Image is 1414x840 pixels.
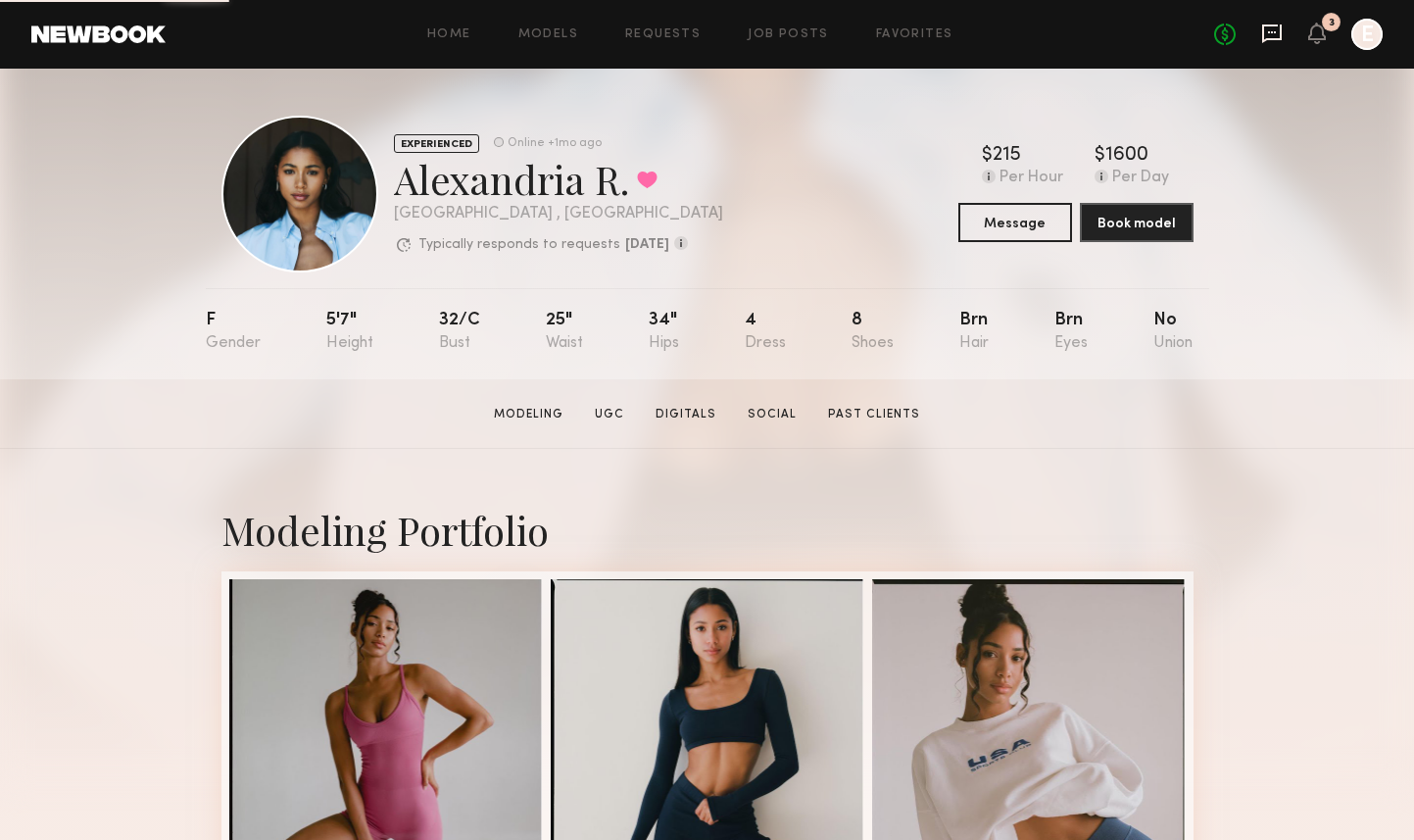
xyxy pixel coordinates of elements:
a: Home [427,28,471,41]
p: Typically responds to requests [418,238,620,252]
a: Modeling [486,406,571,423]
div: [GEOGRAPHIC_DATA] , [GEOGRAPHIC_DATA] [394,206,723,222]
div: 4 [745,312,786,352]
div: F [206,312,261,352]
div: $ [982,146,993,166]
div: 34" [649,312,679,352]
div: Per Day [1112,170,1169,187]
div: Per Hour [1000,170,1063,187]
div: Brn [959,312,989,352]
a: Social [740,406,805,423]
button: Message [958,203,1072,242]
div: Brn [1054,312,1088,352]
a: UGC [587,406,632,423]
div: 25" [546,312,583,352]
a: Favorites [876,28,953,41]
div: Online +1mo ago [508,137,602,150]
button: Book model [1080,203,1194,242]
a: E [1351,19,1383,50]
div: $ [1095,146,1105,166]
a: Requests [625,28,701,41]
a: Models [518,28,578,41]
div: EXPERIENCED [394,134,479,153]
div: 215 [993,146,1021,166]
div: 32/c [439,312,480,352]
div: 3 [1329,18,1335,28]
a: Digitals [648,406,724,423]
a: Job Posts [748,28,829,41]
div: 8 [852,312,894,352]
a: Past Clients [820,406,928,423]
div: 5'7" [326,312,373,352]
div: No [1153,312,1193,352]
b: [DATE] [625,238,669,252]
div: Alexandria R. [394,153,723,205]
div: Modeling Portfolio [221,504,1194,556]
div: 1600 [1105,146,1148,166]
